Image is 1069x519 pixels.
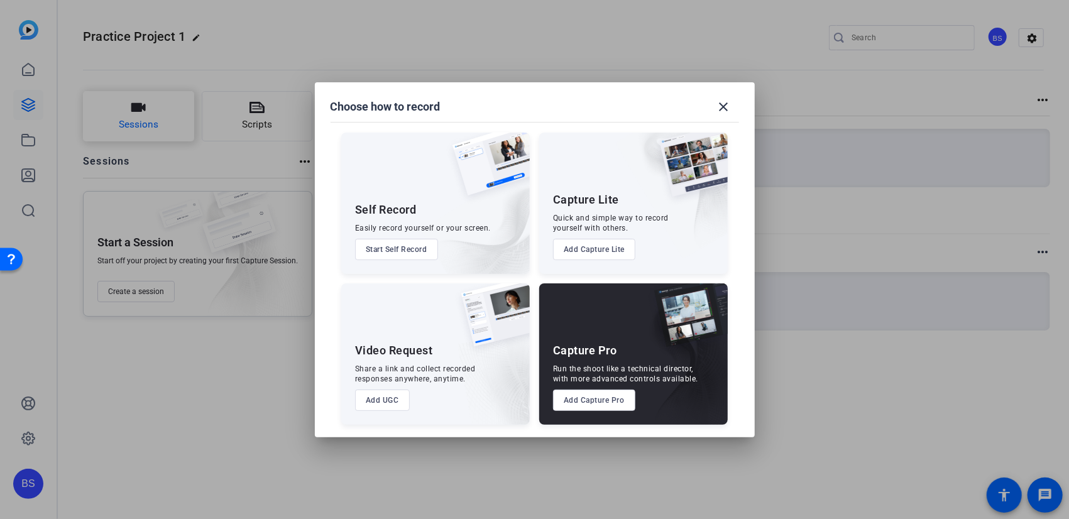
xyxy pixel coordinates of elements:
[553,192,619,207] div: Capture Lite
[553,390,635,411] button: Add Capture Pro
[355,343,433,358] div: Video Request
[457,322,530,425] img: embarkstudio-ugc-content.png
[716,99,732,114] mat-icon: close
[553,364,698,384] div: Run the shoot like a technical director, with more advanced controls available.
[331,99,441,114] h1: Choose how to record
[443,133,530,208] img: self-record.png
[355,390,410,411] button: Add UGC
[355,239,438,260] button: Start Self Record
[615,133,728,258] img: embarkstudio-capture-lite.png
[553,213,669,233] div: Quick and simple way to record yourself with others.
[355,202,417,217] div: Self Record
[420,160,530,274] img: embarkstudio-self-record.png
[635,299,728,425] img: embarkstudio-capture-pro.png
[355,223,491,233] div: Easily record yourself or your screen.
[645,283,728,360] img: capture-pro.png
[355,364,476,384] div: Share a link and collect recorded responses anywhere, anytime.
[452,283,530,359] img: ugc-content.png
[553,343,617,358] div: Capture Pro
[553,239,635,260] button: Add Capture Lite
[650,133,728,209] img: capture-lite.png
